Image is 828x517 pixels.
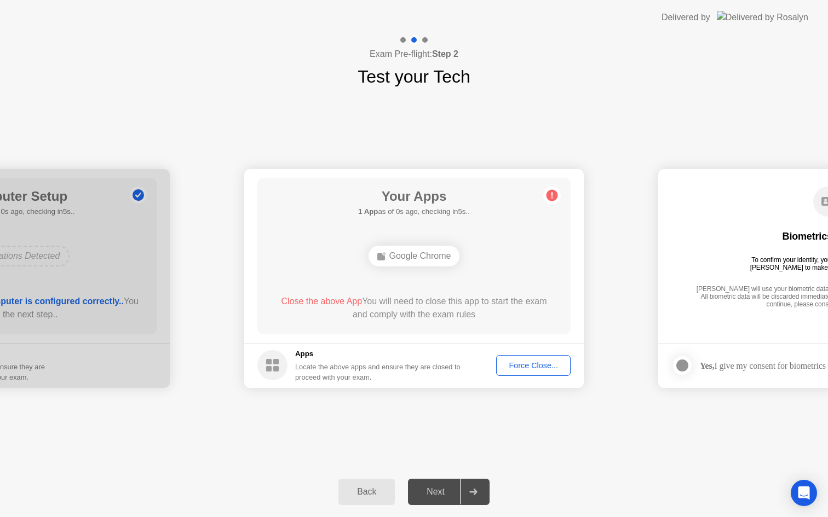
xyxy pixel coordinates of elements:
div: Delivered by [662,11,710,24]
div: You will need to close this app to start the exam and comply with the exam rules [273,295,555,321]
h5: as of 0s ago, checking in5s.. [358,206,470,217]
h1: Test your Tech [358,63,470,90]
div: Google Chrome [369,246,460,266]
button: Force Close... [496,355,571,376]
strong: Yes, [700,361,714,370]
button: Next [408,479,490,505]
span: Close the above App [281,297,362,306]
h5: Apps [295,348,461,359]
button: Back [338,479,395,505]
img: Delivered by Rosalyn [717,11,808,24]
div: Next [411,487,460,497]
div: Locate the above apps and ensure they are closed to proceed with your exam. [295,362,461,382]
div: Open Intercom Messenger [791,480,817,506]
div: Force Close... [500,361,567,370]
h4: Exam Pre-flight: [370,48,458,61]
h1: Your Apps [358,187,470,206]
div: Back [342,487,392,497]
b: 1 App [358,207,378,216]
b: Step 2 [432,49,458,59]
